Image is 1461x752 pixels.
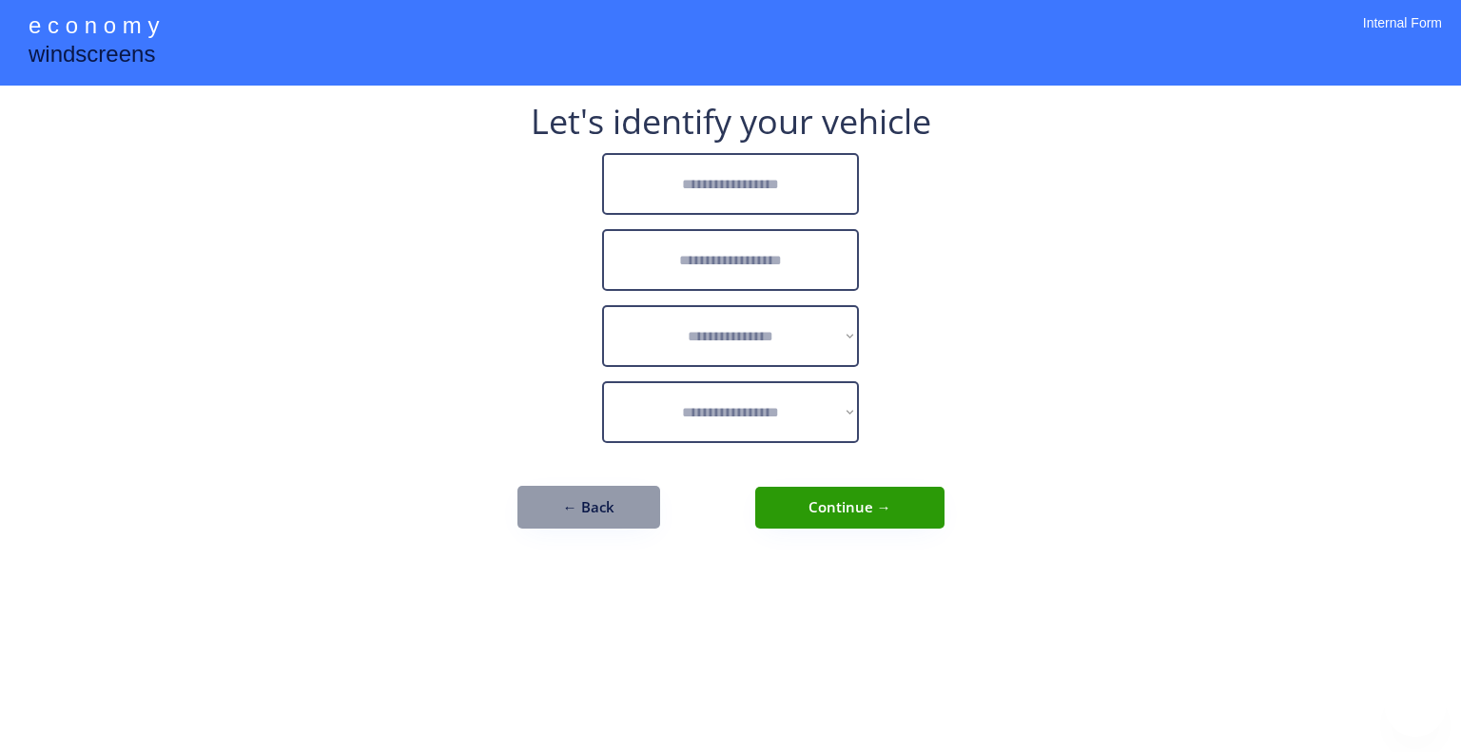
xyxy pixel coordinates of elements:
div: Let's identify your vehicle [531,105,931,139]
button: ← Back [517,486,660,529]
div: windscreens [29,38,155,75]
iframe: Button to launch messaging window [1385,676,1446,737]
div: Internal Form [1363,14,1442,57]
button: Continue → [755,487,945,529]
div: e c o n o m y [29,10,159,46]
